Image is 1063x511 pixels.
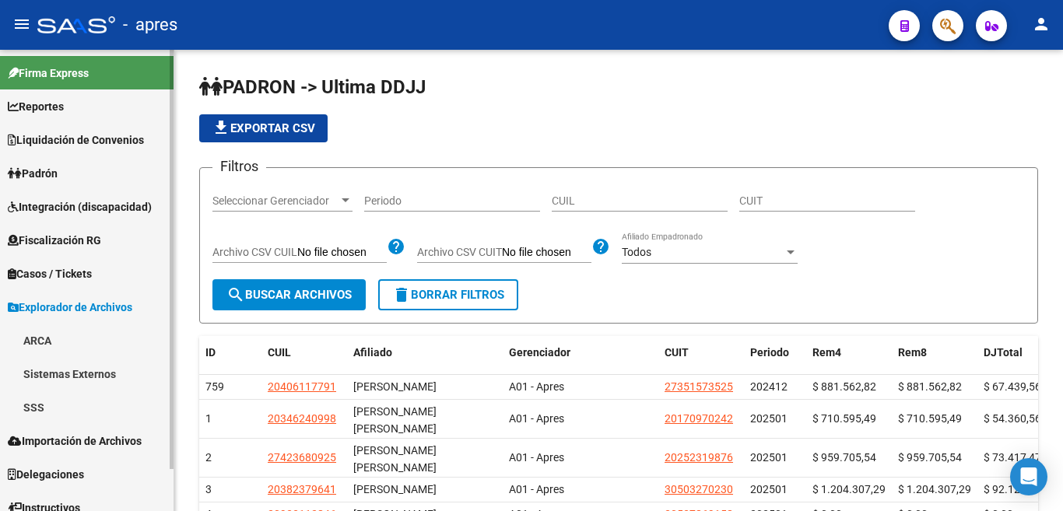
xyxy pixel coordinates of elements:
input: Archivo CSV CUIL [297,246,387,260]
mat-icon: help [387,237,405,256]
span: 3 [205,483,212,495]
div: Open Intercom Messenger [1010,458,1047,495]
span: [PERSON_NAME] [353,380,437,393]
span: Seleccionar Gerenciador [212,194,339,208]
span: Importación de Archivos [8,432,142,450]
input: Archivo CSV CUIT [502,246,591,260]
span: A01 - Apres [509,451,564,464]
span: 202501 [750,451,788,464]
span: Archivo CSV CUIL [212,246,297,258]
span: 20346240998 [268,412,336,425]
datatable-header-cell: DJTotal [977,336,1063,369]
datatable-header-cell: Rem4 [806,336,892,369]
mat-icon: search [226,285,245,304]
div: $ 710.595,49 [898,410,971,428]
span: 20170970242 [665,412,733,425]
mat-icon: delete [392,285,411,304]
datatable-header-cell: CUIL [261,336,347,369]
span: Delegaciones [8,466,84,483]
datatable-header-cell: CUIT [658,336,744,369]
span: CUIL [268,346,291,359]
span: Explorador de Archivos [8,299,132,316]
span: 1 [205,412,212,425]
span: ID [205,346,216,359]
span: Padrón [8,165,58,182]
span: Exportar CSV [212,121,315,135]
span: Afiliado [353,346,392,359]
div: $ 73.417,47 [984,449,1057,467]
span: Casos / Tickets [8,265,92,282]
div: $ 1.204.307,29 [898,481,971,499]
span: Fiscalización RG [8,232,101,249]
mat-icon: help [591,237,610,256]
div: $ 881.562,82 [812,378,886,396]
span: CUIT [665,346,689,359]
datatable-header-cell: ID [199,336,261,369]
datatable-header-cell: Afiliado [347,336,503,369]
span: 2 [205,451,212,464]
span: 202501 [750,483,788,495]
span: Periodo [750,346,789,359]
div: $ 881.562,82 [898,378,971,396]
div: $ 959.705,54 [812,449,886,467]
span: A01 - Apres [509,380,564,393]
div: $ 710.595,49 [812,410,886,428]
div: $ 67.439,56 [984,378,1057,396]
h3: Filtros [212,156,266,177]
datatable-header-cell: Periodo [744,336,806,369]
datatable-header-cell: Rem8 [892,336,977,369]
span: 202501 [750,412,788,425]
span: 30503270230 [665,483,733,495]
span: PADRON -> Ultima DDJJ [199,76,426,98]
span: Gerenciador [509,346,570,359]
span: DJTotal [984,346,1023,359]
button: Borrar Filtros [378,279,518,310]
span: [PERSON_NAME] [PERSON_NAME] [353,405,437,436]
button: Exportar CSV [199,114,328,142]
span: Reportes [8,98,64,115]
span: 27351573525 [665,380,733,393]
span: Borrar Filtros [392,288,504,302]
span: - apres [123,8,177,42]
mat-icon: person [1032,15,1051,33]
span: [PERSON_NAME] [PERSON_NAME] [353,444,437,474]
span: 202412 [750,380,788,393]
span: Firma Express [8,65,89,82]
div: $ 959.705,54 [898,449,971,467]
span: Rem8 [898,346,927,359]
datatable-header-cell: Gerenciador [503,336,658,369]
div: $ 54.360,56 [984,410,1057,428]
span: Rem4 [812,346,841,359]
span: Archivo CSV CUIT [417,246,502,258]
div: $ 92.129,51 [984,481,1057,499]
span: 20382379641 [268,483,336,495]
div: $ 1.204.307,29 [812,481,886,499]
span: Buscar Archivos [226,288,352,302]
span: A01 - Apres [509,483,564,495]
span: 27423680925 [268,451,336,464]
mat-icon: menu [12,15,31,33]
span: Todos [622,246,651,258]
button: Buscar Archivos [212,279,366,310]
span: 20406117791 [268,380,336,393]
span: A01 - Apres [509,412,564,425]
span: Integración (discapacidad) [8,198,152,215]
span: [PERSON_NAME] [353,483,437,495]
span: 759 [205,380,224,393]
mat-icon: file_download [212,118,230,137]
span: 20252319876 [665,451,733,464]
span: Liquidación de Convenios [8,131,144,149]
